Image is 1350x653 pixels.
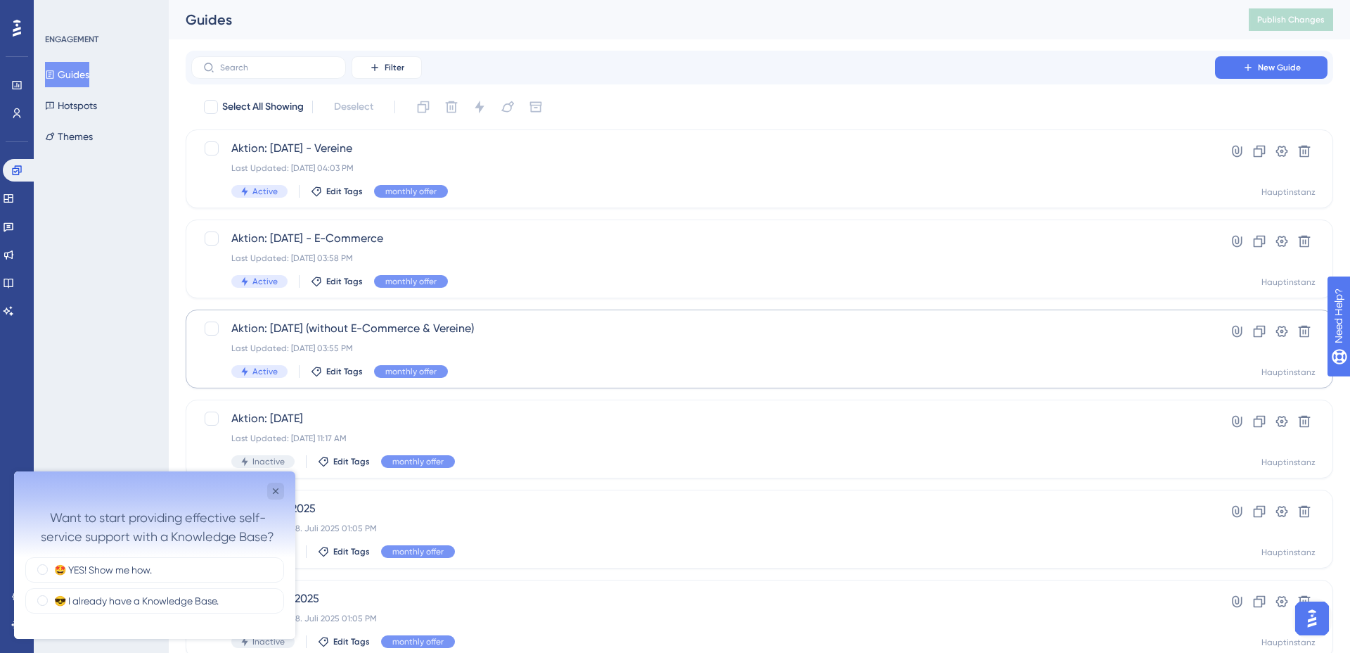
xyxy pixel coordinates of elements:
div: Hauptinstanz [1261,457,1316,468]
span: Active [252,366,278,377]
span: Edit Tags [333,636,370,647]
span: monthly offer [392,546,444,557]
span: Aktion: [DATE] (without E-Commerce & Vereine) [231,320,1175,337]
span: Publish Changes [1257,14,1325,25]
span: Edit Tags [333,456,370,467]
button: Guides [45,62,89,87]
span: Active [252,186,278,197]
span: Inactive [252,456,285,467]
span: Aktion: [DATE] - E-Commerce [231,230,1175,247]
span: monthly offer [385,366,437,377]
div: Hauptinstanz [1261,637,1316,648]
span: Edit Tags [326,186,363,197]
button: Deselect [321,94,386,120]
div: Last Updated: [DATE] 04:03 PM [231,163,1175,174]
div: Last Updated: 28. Juli 2025 01:05 PM [231,613,1175,624]
div: Hauptinstanz [1261,367,1316,378]
div: ENGAGEMENT [45,34,98,45]
button: Edit Tags [311,276,363,287]
span: Active [252,276,278,287]
div: Last Updated: 28. Juli 2025 01:05 PM [231,523,1175,534]
button: Publish Changes [1249,8,1333,31]
span: Edit Tags [326,276,363,287]
button: Edit Tags [318,636,370,647]
iframe: UserGuiding AI Assistant Launcher [1291,597,1333,640]
input: Search [220,63,334,72]
button: Edit Tags [311,366,363,377]
div: Hauptinstanz [1261,547,1316,558]
span: Aktion: [DATE] [231,410,1175,427]
span: Deselect [334,99,373,115]
button: Edit Tags [311,186,363,197]
span: monthly offer [385,186,437,197]
span: Aktion: Juni 2025 [231,590,1175,607]
span: Aktion: [DATE] - Vereine [231,140,1175,157]
div: Hauptinstanz [1261,277,1316,288]
span: Aktion: Juli 2025 [231,500,1175,517]
div: Guides [186,10,1214,30]
span: Need Help? [33,4,88,20]
span: monthly offer [392,456,444,467]
div: Last Updated: [DATE] 11:17 AM [231,433,1175,444]
button: Filter [352,56,422,79]
iframe: UserGuiding Survey [14,471,295,639]
button: Themes [45,124,93,149]
span: New Guide [1258,62,1301,73]
button: Hotspots [45,93,97,118]
div: Last Updated: [DATE] 03:58 PM [231,253,1175,264]
div: Hauptinstanz [1261,186,1316,198]
button: Edit Tags [318,546,370,557]
span: monthly offer [392,636,444,647]
span: Select All Showing [222,99,304,115]
span: Edit Tags [333,546,370,557]
button: Edit Tags [318,456,370,467]
span: Filter [385,62,404,73]
span: Edit Tags [326,366,363,377]
div: Last Updated: [DATE] 03:55 PM [231,343,1175,354]
button: New Guide [1215,56,1327,79]
span: Inactive [252,636,285,647]
span: monthly offer [385,276,437,287]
